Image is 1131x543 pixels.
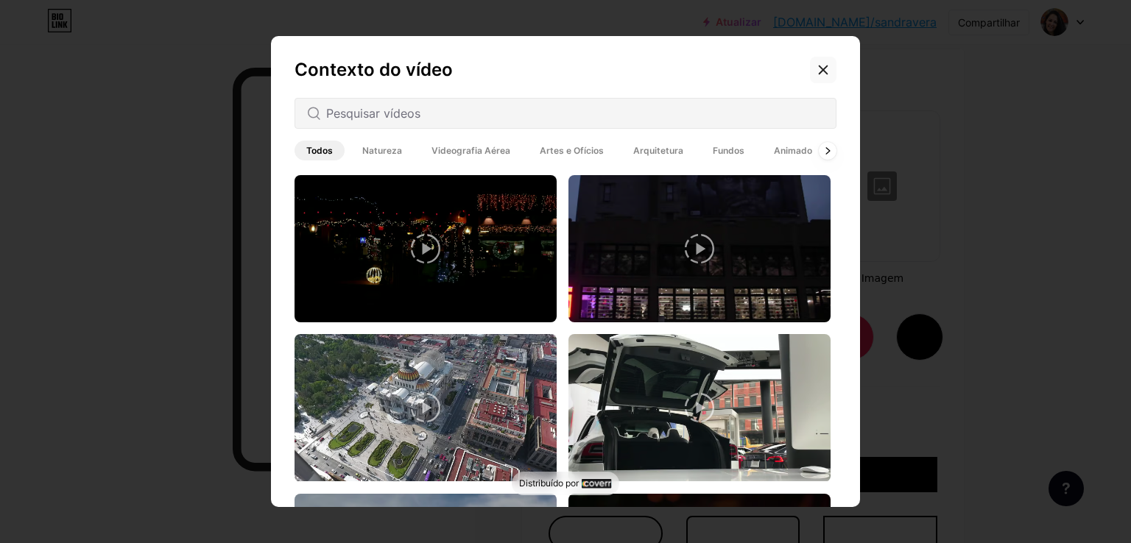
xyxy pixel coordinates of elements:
[519,478,579,489] font: Distribuído por
[362,145,402,156] font: Natureza
[295,59,453,80] font: Contexto do vídeo
[306,145,333,156] font: Todos
[431,145,510,156] font: Videografia Aérea
[774,145,812,156] font: Animado
[713,145,744,156] font: Fundos
[540,145,604,156] font: Artes e Ofícios
[326,104,824,122] input: Pesquisar vídeos
[633,145,683,156] font: Arquitetura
